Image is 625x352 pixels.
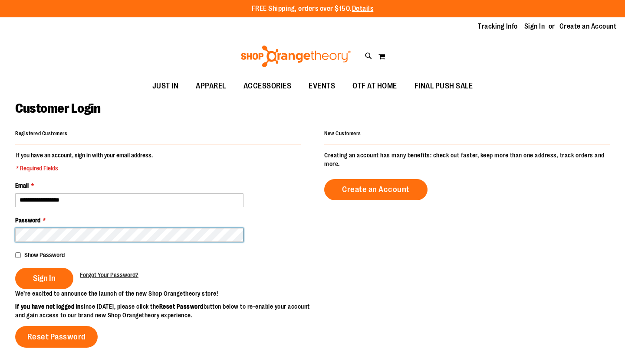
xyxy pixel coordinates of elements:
span: EVENTS [309,76,335,96]
strong: If you have not logged in [15,303,81,310]
p: We’re excited to announce the launch of the new Shop Orangetheory store! [15,289,312,298]
a: Forgot Your Password? [80,271,138,279]
a: Create an Account [324,179,428,200]
span: Sign In [33,274,56,283]
p: since [DATE], please click the button below to re-enable your account and gain access to our bran... [15,302,312,319]
span: Forgot Your Password? [80,271,138,278]
span: Show Password [24,251,65,258]
a: JUST IN [144,76,187,96]
span: Reset Password [27,332,86,342]
a: ACCESSORIES [235,76,300,96]
a: Details [352,5,374,13]
strong: Reset Password [159,303,204,310]
button: Sign In [15,268,73,289]
span: ACCESSORIES [243,76,292,96]
a: Sign In [524,22,545,31]
span: Email [15,182,29,189]
span: JUST IN [152,76,179,96]
span: * Required Fields [16,164,153,173]
a: APPAREL [187,76,235,96]
strong: New Customers [324,130,361,137]
legend: If you have an account, sign in with your email address. [15,151,154,173]
a: Reset Password [15,326,98,348]
a: OTF AT HOME [344,76,406,96]
img: Shop Orangetheory [240,46,352,67]
span: Password [15,217,40,224]
span: FINAL PUSH SALE [414,76,473,96]
a: EVENTS [300,76,344,96]
p: FREE Shipping, orders over $150. [252,4,374,14]
span: Customer Login [15,101,100,116]
a: Create an Account [559,22,617,31]
p: Creating an account has many benefits: check out faster, keep more than one address, track orders... [324,151,610,168]
span: APPAREL [196,76,226,96]
a: FINAL PUSH SALE [406,76,482,96]
span: Create an Account [342,185,410,194]
span: OTF AT HOME [352,76,397,96]
a: Tracking Info [478,22,518,31]
strong: Registered Customers [15,130,67,137]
